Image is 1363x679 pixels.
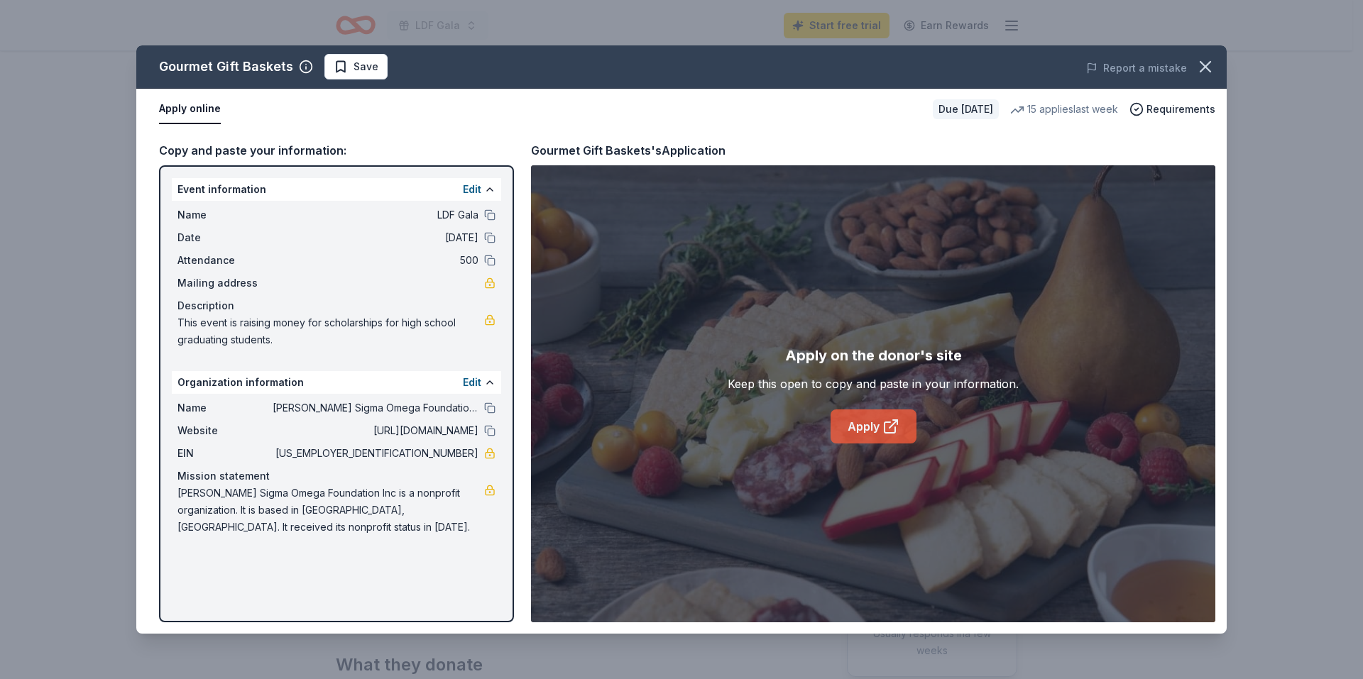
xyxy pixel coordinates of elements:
[273,252,478,269] span: 500
[324,54,388,79] button: Save
[354,58,378,75] span: Save
[177,468,496,485] div: Mission statement
[463,181,481,198] button: Edit
[177,422,273,439] span: Website
[172,178,501,201] div: Event information
[273,445,478,462] span: [US_EMPLOYER_IDENTIFICATION_NUMBER]
[933,99,999,119] div: Due [DATE]
[531,141,726,160] div: Gourmet Gift Baskets's Application
[159,55,293,78] div: Gourmet Gift Baskets
[177,252,273,269] span: Attendance
[1010,101,1118,118] div: 15 applies last week
[177,485,484,536] span: [PERSON_NAME] Sigma Omega Foundation Inc is a nonprofit organization. It is based in [GEOGRAPHIC_...
[177,314,484,348] span: This event is raising money for scholarships for high school graduating students.
[177,229,273,246] span: Date
[159,141,514,160] div: Copy and paste your information:
[273,422,478,439] span: [URL][DOMAIN_NAME]
[177,275,273,292] span: Mailing address
[177,445,273,462] span: EIN
[463,374,481,391] button: Edit
[177,297,496,314] div: Description
[159,94,221,124] button: Apply online
[177,399,273,416] span: Name
[172,371,501,394] div: Organization information
[177,206,273,223] span: Name
[728,375,1019,392] div: Keep this open to copy and paste in your information.
[273,229,478,246] span: [DATE]
[1146,101,1215,118] span: Requirements
[1086,60,1187,77] button: Report a mistake
[785,344,962,367] div: Apply on the donor's site
[1129,101,1215,118] button: Requirements
[831,409,916,443] a: Apply
[273,399,478,416] span: [PERSON_NAME] Sigma Omega Foundation Inc
[273,206,478,223] span: LDF Gala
